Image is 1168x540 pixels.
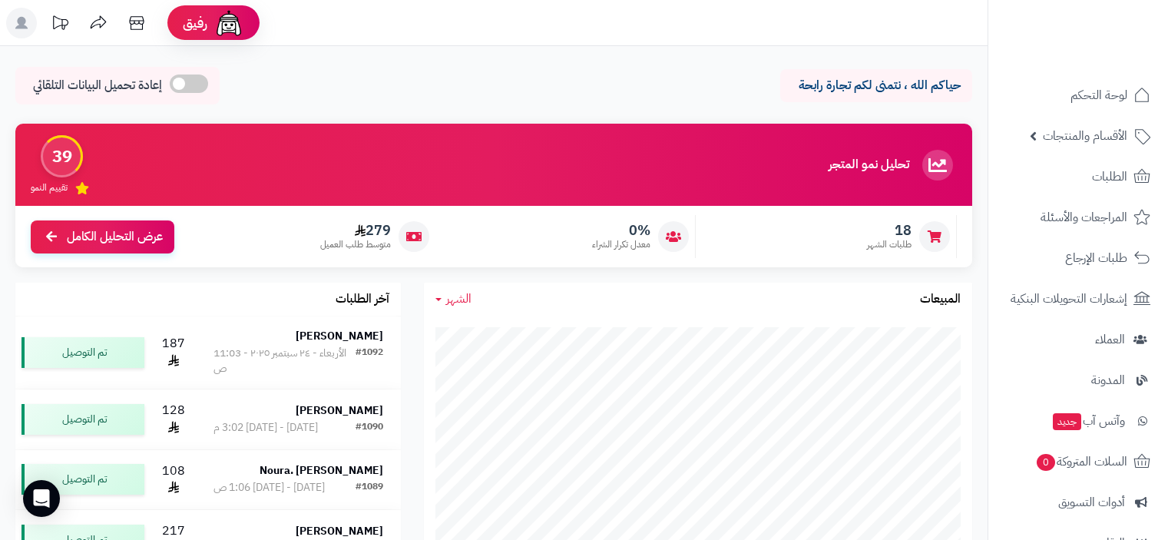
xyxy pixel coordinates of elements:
div: تم التوصيل [22,404,144,435]
span: وآتس آب [1051,410,1125,432]
span: معدل تكرار الشراء [592,238,650,251]
h3: آخر الطلبات [336,293,389,306]
td: 128 [151,389,196,449]
a: أدوات التسويق [998,484,1159,521]
a: إشعارات التحويلات البنكية [998,280,1159,317]
h3: تحليل نمو المتجر [829,158,909,172]
a: الطلبات [998,158,1159,195]
a: وآتس آبجديد [998,403,1159,439]
div: #1090 [356,420,383,436]
span: طلبات الشهر [867,238,912,251]
a: المراجعات والأسئلة [998,199,1159,236]
a: طلبات الإرجاع [998,240,1159,277]
div: #1092 [356,346,383,376]
strong: [PERSON_NAME] [296,328,383,344]
a: لوحة التحكم [998,77,1159,114]
span: العملاء [1095,329,1125,350]
strong: [PERSON_NAME] [296,523,383,539]
span: تقييم النمو [31,181,68,194]
span: إشعارات التحويلات البنكية [1011,288,1127,310]
span: جديد [1053,413,1081,430]
span: المدونة [1091,369,1125,391]
a: المدونة [998,362,1159,399]
span: الشهر [446,290,472,308]
span: السلات المتروكة [1035,451,1127,472]
span: أدوات التسويق [1058,492,1125,513]
strong: Noura. [PERSON_NAME] [260,462,383,479]
strong: [PERSON_NAME] [296,403,383,419]
span: الأقسام والمنتجات [1043,125,1127,147]
span: إعادة تحميل البيانات التلقائي [33,77,162,94]
span: رفيق [183,14,207,32]
h3: المبيعات [920,293,961,306]
span: 18 [867,222,912,239]
div: [DATE] - [DATE] 1:06 ص [213,480,325,495]
a: عرض التحليل الكامل [31,220,174,253]
span: المراجعات والأسئلة [1041,207,1127,228]
span: عرض التحليل الكامل [67,228,163,246]
span: 0% [592,222,650,239]
div: [DATE] - [DATE] 3:02 م [213,420,318,436]
span: لوحة التحكم [1070,84,1127,106]
td: 108 [151,450,196,510]
a: العملاء [998,321,1159,358]
p: حياكم الله ، نتمنى لكم تجارة رابحة [792,77,961,94]
a: تحديثات المنصة [41,8,79,42]
div: الأربعاء - ٢٤ سبتمبر ٢٠٢٥ - 11:03 ص [213,346,356,376]
td: 187 [151,316,196,389]
div: تم التوصيل [22,464,144,495]
span: طلبات الإرجاع [1065,247,1127,269]
a: السلات المتروكة0 [998,443,1159,480]
div: تم التوصيل [22,337,144,368]
img: logo-2.png [1064,41,1153,74]
a: الشهر [435,290,472,308]
span: الطلبات [1092,166,1127,187]
span: 279 [320,222,391,239]
img: ai-face.png [213,8,244,38]
span: 0 [1037,454,1055,471]
div: #1089 [356,480,383,495]
div: Open Intercom Messenger [23,480,60,517]
span: متوسط طلب العميل [320,238,391,251]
